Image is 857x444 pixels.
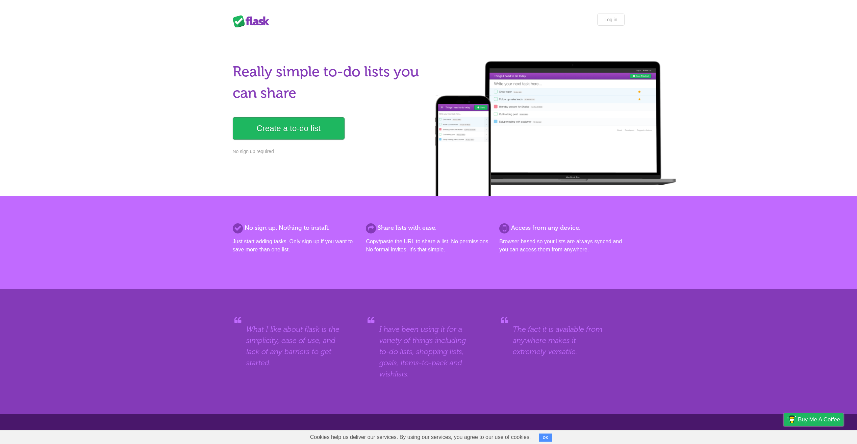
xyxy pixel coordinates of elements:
[784,413,843,426] a: Buy me a coffee
[787,414,796,425] img: Buy me a coffee
[798,414,840,425] span: Buy me a coffee
[233,223,358,232] h2: No sign up. Nothing to install.
[513,324,611,357] blockquote: The fact it is available from anywhere makes it extremely versatile.
[539,434,552,442] button: OK
[233,148,425,155] p: No sign up required
[246,324,344,368] blockquote: What I like about flask is the simplicity, ease of use, and lack of any barriers to get started.
[366,238,491,254] p: Copy/paste the URL to share a list. No permissions. No formal invites. It's that simple.
[366,223,491,232] h2: Share lists with ease.
[233,61,425,104] h1: Really simple to-do lists you can share
[499,238,624,254] p: Browser based so your lists are always synced and you can access them from anywhere.
[379,324,477,379] blockquote: I have been using it for a variety of things including to-do lists, shopping lists, goals, items-...
[499,223,624,232] h2: Access from any device.
[597,14,624,26] a: Log in
[303,430,538,444] span: Cookies help us deliver our services. By using our services, you agree to our use of cookies.
[233,15,273,27] div: Flask Lists
[233,238,358,254] p: Just start adding tasks. Only sign up if you want to save more than one list.
[233,117,345,140] a: Create a to-do list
